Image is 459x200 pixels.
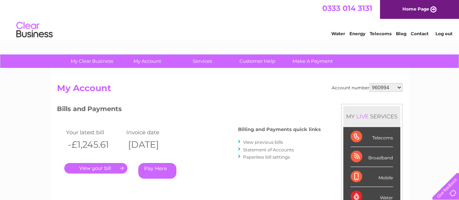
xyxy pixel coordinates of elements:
td: Your latest bill [64,127,124,137]
a: My Account [117,54,177,68]
a: Services [172,54,232,68]
h4: Billing and Payments quick links [238,127,321,132]
a: . [64,163,127,174]
a: Statement of Accounts [243,147,294,152]
div: Broadband [351,147,393,167]
a: Customer Help [228,54,287,68]
a: Paperless bill settings [243,154,290,160]
div: Telecoms [351,127,393,147]
h2: My Account [57,83,402,97]
th: [DATE] [124,137,185,152]
img: logo.png [16,19,53,41]
a: 0333 014 3131 [322,4,372,13]
div: LIVE [355,113,370,120]
div: Mobile [351,167,393,187]
a: Blog [396,31,406,36]
div: Account number [332,83,402,92]
a: Telecoms [370,31,392,36]
a: Water [331,31,345,36]
a: View previous bills [243,139,283,145]
div: MY SERVICES [343,106,400,127]
h3: Bills and Payments [57,104,321,117]
a: Log out [435,31,452,36]
a: Contact [411,31,429,36]
a: Energy [349,31,365,36]
th: -£1,245.61 [64,137,124,152]
a: Make A Payment [283,54,343,68]
a: My Clear Business [62,54,122,68]
a: Pay Here [138,163,176,179]
td: Invoice date [124,127,185,137]
div: Clear Business is a trading name of Verastar Limited (registered in [GEOGRAPHIC_DATA] No. 3667643... [58,4,401,35]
